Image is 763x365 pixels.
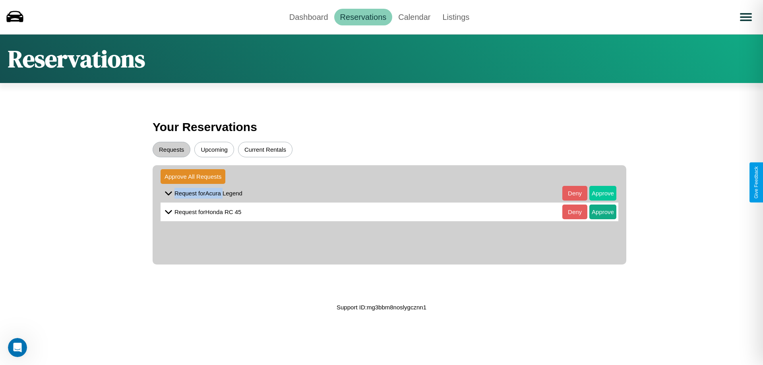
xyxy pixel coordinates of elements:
[174,207,241,217] p: Request for Honda RC 45
[436,9,475,25] a: Listings
[589,186,616,201] button: Approve
[153,142,190,157] button: Requests
[392,9,436,25] a: Calendar
[8,338,27,357] iframe: Intercom live chat
[753,166,759,199] div: Give Feedback
[194,142,234,157] button: Upcoming
[161,169,225,184] button: Approve All Requests
[174,188,242,199] p: Request for Acura Legend
[337,302,426,313] p: Support ID: mg3bbm8noslygcznn1
[735,6,757,28] button: Open menu
[283,9,334,25] a: Dashboard
[562,186,587,201] button: Deny
[238,142,292,157] button: Current Rentals
[562,205,587,219] button: Deny
[153,116,610,138] h3: Your Reservations
[589,205,616,219] button: Approve
[8,42,145,75] h1: Reservations
[334,9,393,25] a: Reservations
